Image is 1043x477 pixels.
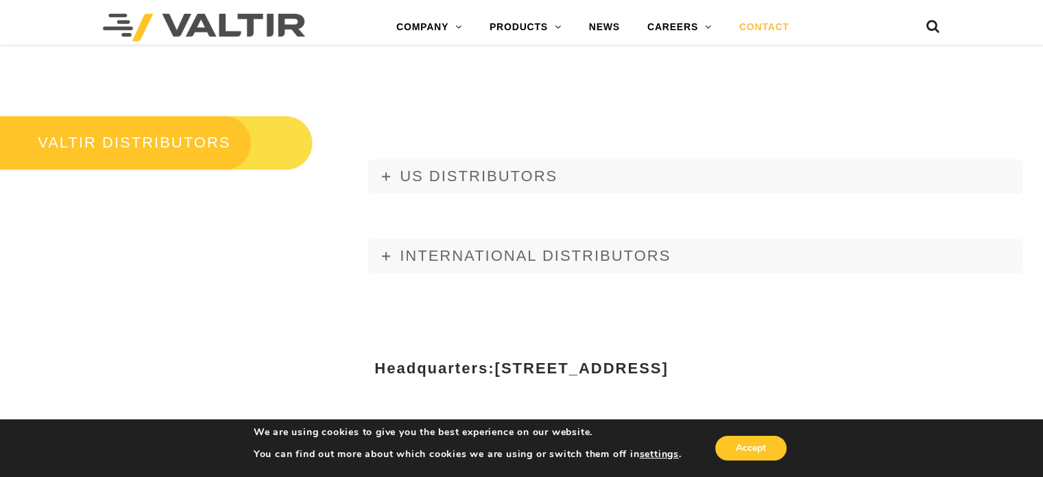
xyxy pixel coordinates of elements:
strong: Headquarters: [374,360,668,377]
img: Valtir [103,14,305,41]
a: CAREERS [634,14,726,41]
span: US DISTRIBUTORS [400,167,558,185]
span: [STREET_ADDRESS] [494,360,668,377]
button: settings [639,448,678,461]
p: We are using cookies to give you the best experience on our website. [254,426,682,439]
a: US DISTRIBUTORS [368,159,1022,194]
p: You can find out more about which cookies we are using or switch them off in . [254,448,682,461]
button: Accept [715,436,787,461]
a: INTERNATIONAL DISTRIBUTORS [368,239,1022,273]
a: NEWS [575,14,634,41]
a: PRODUCTS [476,14,575,41]
span: INTERNATIONAL DISTRIBUTORS [400,247,671,264]
a: COMPANY [383,14,476,41]
a: CONTACT [726,14,803,41]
